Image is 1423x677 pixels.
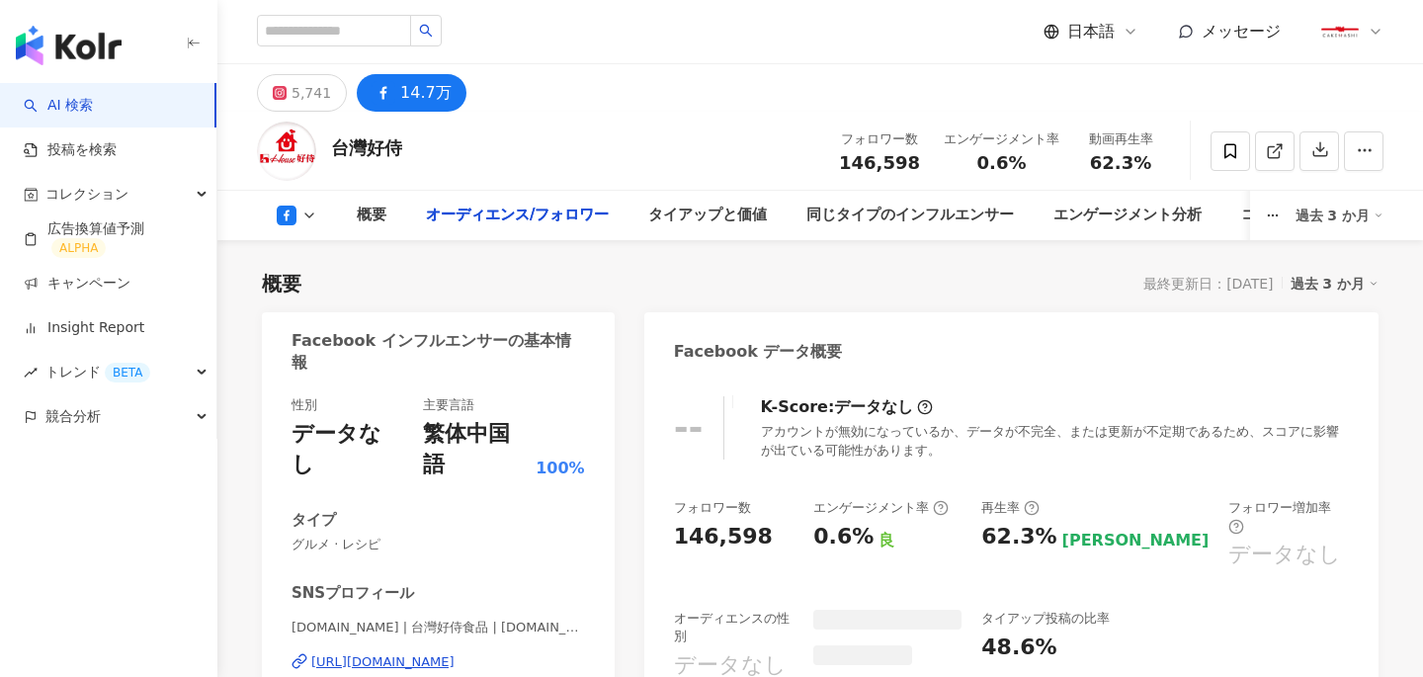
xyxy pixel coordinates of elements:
[331,135,402,160] div: 台灣好侍
[24,96,93,116] a: searchAI 検索
[292,653,585,671] a: [URL][DOMAIN_NAME]
[879,530,894,551] div: 良
[536,458,584,479] span: 100%
[806,204,1014,227] div: 同じタイプのインフルエンサー
[426,204,609,227] div: オーディエンス/フォロワー
[674,407,704,448] div: --
[262,270,301,297] div: 概要
[839,152,920,173] span: 146,598
[292,510,336,531] div: タイプ
[400,79,452,107] div: 14.7万
[981,522,1056,552] div: 62.3%
[648,204,767,227] div: タイアップと価値
[1202,22,1281,41] span: メッセージ
[674,610,795,645] div: オーディエンスの性別
[357,74,466,112] button: 14.7万
[292,419,403,480] div: データなし
[357,204,386,227] div: 概要
[1067,21,1115,42] span: 日本語
[1228,540,1341,570] div: データなし
[944,129,1059,149] div: エンゲージメント率
[16,26,122,65] img: logo
[45,172,128,216] span: コレクション
[257,122,316,181] img: KOL Avatar
[813,522,874,552] div: 0.6%
[257,74,347,112] button: 5,741
[423,419,531,480] div: 繁体中国語
[981,610,1110,628] div: タイアップ投稿の比率
[292,583,414,604] div: SNSプロフィール
[674,341,843,363] div: Facebook データ概要
[674,499,751,517] div: フォロワー数
[45,394,101,439] span: 競合分析
[292,619,585,636] span: [DOMAIN_NAME] | 台灣好侍食品 | [DOMAIN_NAME]
[24,274,130,294] a: キャンペーン
[1241,204,1375,227] div: コンテンツ内容分析
[24,219,201,259] a: 広告換算値予測ALPHA
[423,396,474,414] div: 主要言語
[292,396,317,414] div: 性別
[813,499,949,517] div: エンゲージメント率
[761,396,934,418] div: K-Score :
[674,522,773,552] div: 146,598
[1296,200,1384,231] div: 過去 3 か月
[1321,13,1359,50] img: 359824279_785383976458838_6227106914348312772_n.png
[292,536,585,553] span: グルメ · レシピ
[45,350,150,394] span: トレンド
[1053,204,1202,227] div: エンゲージメント分析
[1062,530,1210,551] div: [PERSON_NAME]
[981,633,1056,663] div: 48.6%
[1090,153,1151,173] span: 62.3%
[1143,276,1273,292] div: 最終更新日：[DATE]
[311,653,455,671] div: [URL][DOMAIN_NAME]
[105,363,150,382] div: BETA
[761,423,1349,459] div: アカウントが無効になっているか、データが不完全、または更新が不定期であるため、スコアに影響が出ている可能性があります。
[24,366,38,380] span: rise
[419,24,433,38] span: search
[839,129,920,149] div: フォロワー数
[24,318,144,338] a: Insight Report
[977,153,1027,173] span: 0.6%
[292,330,575,375] div: Facebook インフルエンサーの基本情報
[292,79,331,107] div: 5,741
[981,499,1040,517] div: 再生率
[1291,271,1380,296] div: 過去 3 か月
[1083,129,1158,149] div: 動画再生率
[1228,499,1349,535] div: フォロワー増加率
[834,396,913,418] div: データなし
[24,140,117,160] a: 投稿を検索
